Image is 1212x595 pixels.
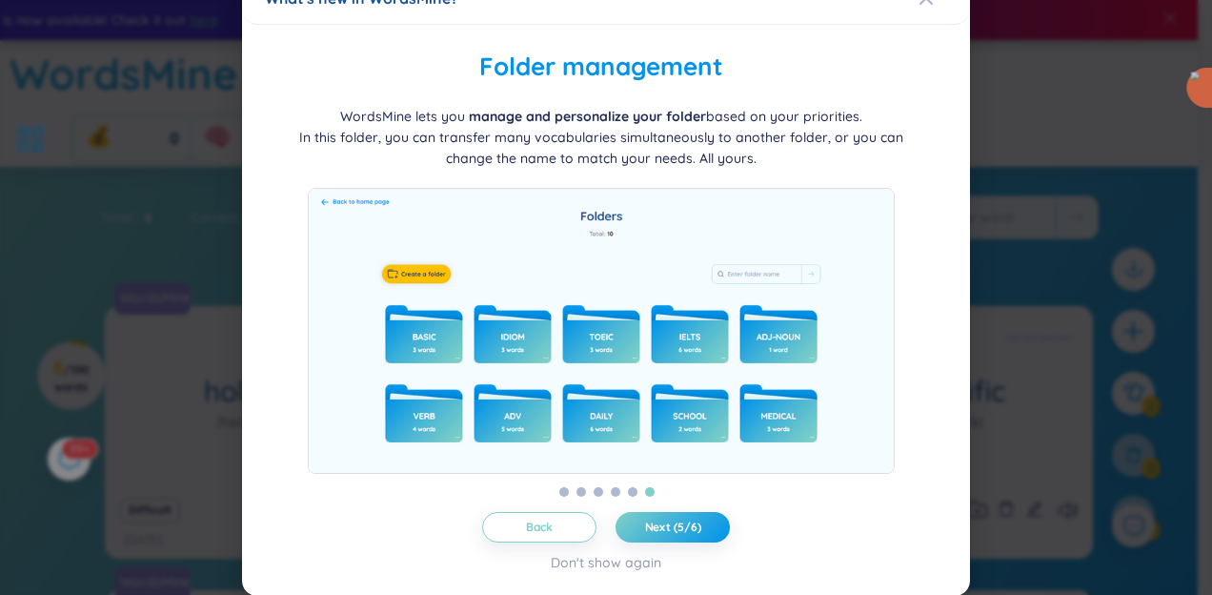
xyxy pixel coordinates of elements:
[551,552,661,573] div: Don't show again
[559,487,569,497] button: 1
[616,512,730,543] button: Next (5/6)
[645,520,701,535] span: Next (5/6)
[594,487,603,497] button: 3
[611,487,620,497] button: 4
[645,487,655,497] button: 6
[299,108,903,167] span: WordsMine lets you based on your priorities. In this folder, you can transfer many vocabularies s...
[576,487,586,497] button: 2
[526,520,554,535] span: Back
[482,512,596,543] button: Back
[265,48,938,87] h2: Folder management
[628,487,637,497] button: 5
[469,108,706,125] b: manage and personalize your folder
